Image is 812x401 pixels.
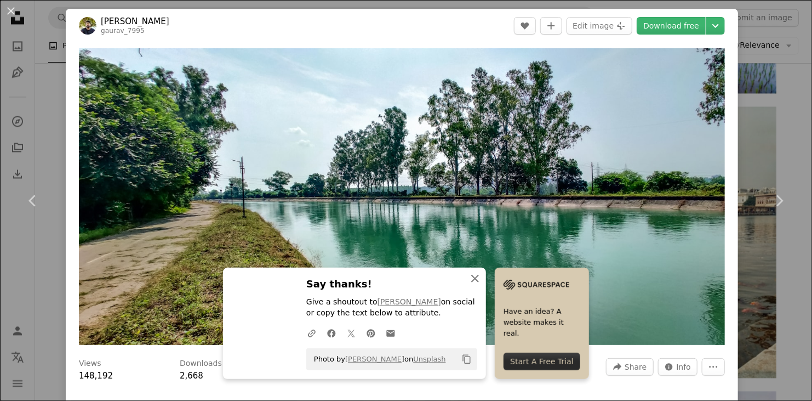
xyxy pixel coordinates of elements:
[79,48,725,345] button: Zoom in on this image
[180,358,222,369] h3: Downloads
[306,297,477,319] p: Give a shoutout to on social or copy the text below to attribute.
[658,358,698,376] button: Stats about this image
[637,17,706,35] a: Download free
[504,276,569,293] img: file-1705255347840-230a6ab5bca9image
[504,306,580,339] span: Have an idea? A website makes it real.
[79,371,113,381] span: 148,192
[345,355,404,363] a: [PERSON_NAME]
[413,355,445,363] a: Unsplash
[381,322,401,344] a: Share over email
[495,268,589,379] a: Have an idea? A website makes it real.Start A Free Trial
[361,322,381,344] a: Share on Pinterest
[677,359,691,375] span: Info
[706,17,725,35] button: Choose download size
[79,17,96,35] img: Go to Gaurav Gupta's profile
[504,353,580,370] div: Start A Free Trial
[101,27,145,35] a: gaurav_7995
[180,371,203,381] span: 2,668
[567,17,632,35] button: Edit image
[514,17,536,35] button: Like
[702,358,725,376] button: More Actions
[606,358,653,376] button: Share this image
[458,350,476,369] button: Copy to clipboard
[79,48,725,345] img: green trees beside river under white clouds during daytime
[322,322,341,344] a: Share on Facebook
[341,322,361,344] a: Share on Twitter
[540,17,562,35] button: Add to Collection
[378,297,441,306] a: [PERSON_NAME]
[306,276,477,292] h3: Say thanks!
[746,148,812,253] a: Next
[625,359,647,375] span: Share
[101,16,169,27] a: [PERSON_NAME]
[79,358,101,369] h3: Views
[308,351,446,368] span: Photo by on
